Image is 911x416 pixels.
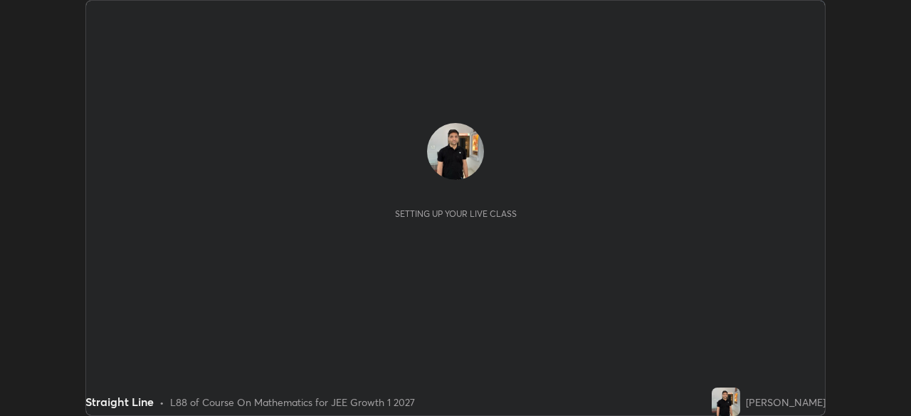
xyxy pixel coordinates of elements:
[427,123,484,180] img: 098a6166d9bb4ad3a3ccfdcc9c8a09dd.jpg
[395,208,517,219] div: Setting up your live class
[170,395,415,410] div: L88 of Course On Mathematics for JEE Growth 1 2027
[746,395,826,410] div: [PERSON_NAME]
[712,388,740,416] img: 098a6166d9bb4ad3a3ccfdcc9c8a09dd.jpg
[159,395,164,410] div: •
[85,393,154,410] div: Straight Line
